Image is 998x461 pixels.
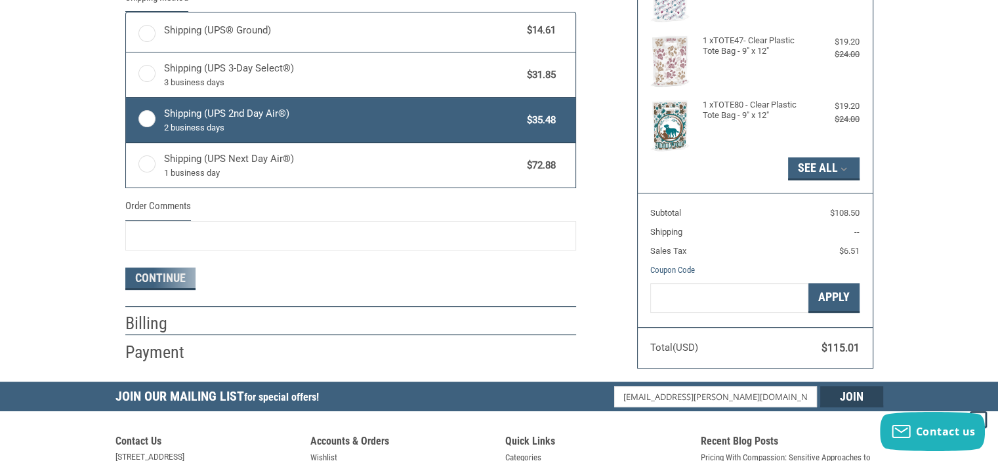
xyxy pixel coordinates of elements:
span: Total (USD) [650,342,698,353]
span: Shipping (UPS® Ground) [164,23,521,38]
h4: 1 x TOTE47- Clear Plastic Tote Bag - 9" x 12" [703,35,804,57]
legend: Order Comments [125,199,191,220]
span: Sales Tax [650,246,686,256]
div: $24.00 [807,48,860,61]
h5: Accounts & Orders [310,435,493,451]
span: 2 business days [164,121,521,134]
a: Coupon Code [650,265,695,275]
h2: Billing [125,313,202,334]
div: $19.20 [807,35,860,49]
h2: Payment [125,342,202,363]
span: 3 business days [164,76,521,89]
input: Gift Certificate or Coupon Code [650,283,808,313]
button: Apply [808,283,860,313]
span: Shipping [650,227,682,237]
span: $31.85 [521,68,556,83]
div: $19.20 [807,100,860,113]
h5: Contact Us [115,435,298,451]
h5: Recent Blog Posts [701,435,883,451]
h5: Quick Links [505,435,688,451]
span: $108.50 [830,208,860,218]
span: Subtotal [650,208,681,218]
span: 1 business day [164,167,521,180]
input: Email [614,386,817,407]
span: Shipping (UPS 2nd Day Air®) [164,106,521,134]
button: See All [788,157,860,180]
span: -- [854,227,860,237]
div: $24.00 [807,113,860,126]
span: $115.01 [821,342,860,354]
span: for special offers! [244,391,319,403]
span: Shipping (UPS 3-Day Select®) [164,61,521,89]
input: Join [820,386,883,407]
h4: 1 x TOTE80 - Clear Plastic Tote Bag - 9" x 12" [703,100,804,121]
span: $6.51 [839,246,860,256]
span: $72.88 [521,158,556,173]
span: Shipping (UPS Next Day Air®) [164,151,521,179]
button: Contact us [880,412,985,451]
h5: Join Our Mailing List [115,382,325,415]
span: $35.48 [521,113,556,128]
span: $14.61 [521,23,556,38]
span: Contact us [916,424,976,439]
button: Continue [125,268,196,290]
